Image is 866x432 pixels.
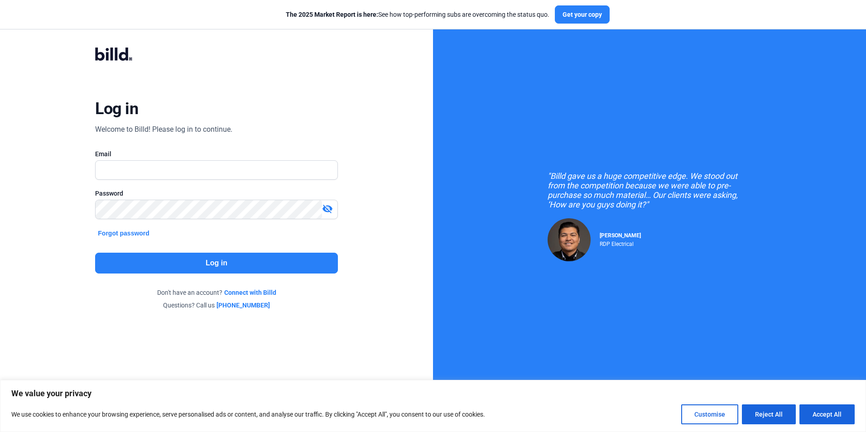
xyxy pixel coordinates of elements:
button: Reject All [742,404,796,424]
button: Forgot password [95,228,152,238]
p: We use cookies to enhance your browsing experience, serve personalised ads or content, and analys... [11,409,485,420]
div: "Billd gave us a huge competitive edge. We stood out from the competition because we were able to... [548,171,751,209]
span: The 2025 Market Report is here: [286,11,378,18]
button: Get your copy [555,5,610,24]
div: RDP Electrical [600,239,641,247]
img: Raul Pacheco [548,218,591,261]
button: Customise [681,404,738,424]
mat-icon: visibility_off [322,203,333,214]
div: See how top-performing subs are overcoming the status quo. [286,10,549,19]
div: Questions? Call us [95,301,337,310]
a: Connect with Billd [224,288,276,297]
button: Accept All [799,404,855,424]
div: Email [95,149,337,158]
p: We value your privacy [11,388,855,399]
div: Don't have an account? [95,288,337,297]
div: Password [95,189,337,198]
div: Welcome to Billd! Please log in to continue. [95,124,232,135]
div: Log in [95,99,138,119]
span: [PERSON_NAME] [600,232,641,239]
a: [PHONE_NUMBER] [216,301,270,310]
button: Log in [95,253,337,274]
